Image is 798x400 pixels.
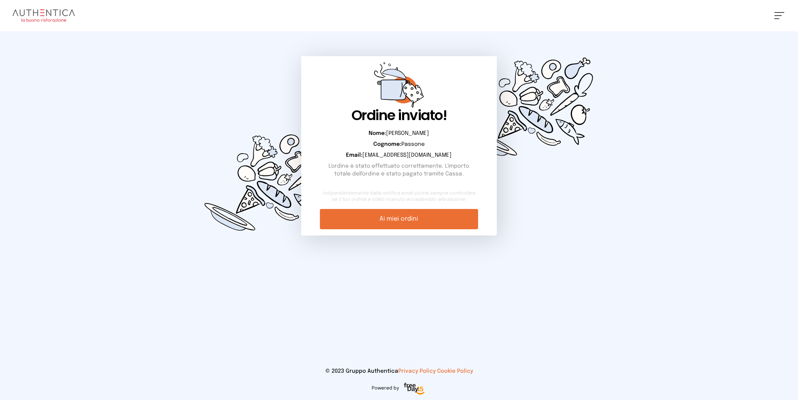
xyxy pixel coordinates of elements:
[12,9,75,22] img: logo.8f33a47.png
[320,140,478,148] p: Passone
[320,108,478,123] h1: Ordine inviato!
[455,31,605,182] img: d0449c3114cc73e99fc76ced0c51d0cd.svg
[402,381,427,397] img: logo-freeday.3e08031.png
[320,129,478,137] p: [PERSON_NAME]
[346,152,362,158] b: Email:
[373,142,401,147] b: Cognome:
[369,131,386,136] b: Nome:
[372,385,399,391] span: Powered by
[320,162,478,178] p: L'ordine è stato effettuato correttamente. L'importo totale dell'ordine è stato pagato tramite Ca...
[320,209,478,229] a: Ai miei ordini
[398,368,436,374] a: Privacy Policy
[320,151,478,159] p: [EMAIL_ADDRESS][DOMAIN_NAME]
[12,367,786,375] p: © 2023 Gruppo Authentica
[320,190,478,203] small: Indipendentemente dalla notifica email potrai sempre controllare se il tuo ordine è stato ricevut...
[437,368,473,374] a: Cookie Policy
[193,106,343,257] img: d0449c3114cc73e99fc76ced0c51d0cd.svg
